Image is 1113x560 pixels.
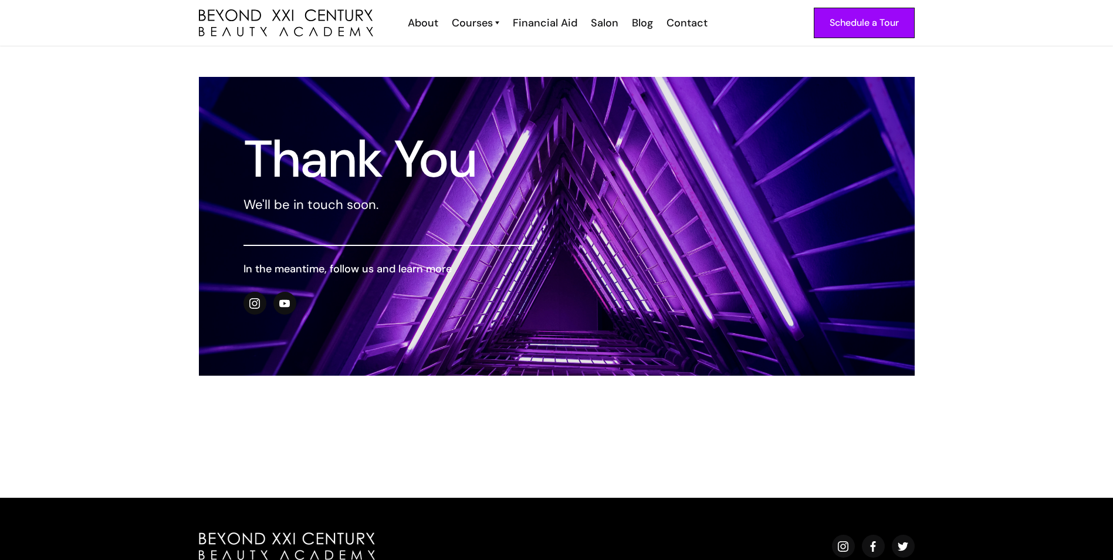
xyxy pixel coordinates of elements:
a: home [199,9,373,37]
a: Schedule a Tour [814,8,915,38]
a: Financial Aid [505,15,583,31]
a: Contact [659,15,713,31]
h6: In the meantime, follow us and learn more [243,261,533,276]
img: beyond 21st century beauty academy logo [199,9,373,37]
img: beyond beauty logo [199,532,375,560]
div: Salon [591,15,618,31]
p: We'll be in touch soon. [243,195,533,214]
a: Courses [452,15,499,31]
div: Blog [632,15,653,31]
h1: Thank You [243,138,533,180]
a: Blog [624,15,659,31]
a: About [400,15,444,31]
div: Financial Aid [513,15,577,31]
div: Contact [667,15,708,31]
div: Courses [452,15,493,31]
div: About [408,15,438,31]
div: Schedule a Tour [830,15,899,31]
a: Salon [583,15,624,31]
